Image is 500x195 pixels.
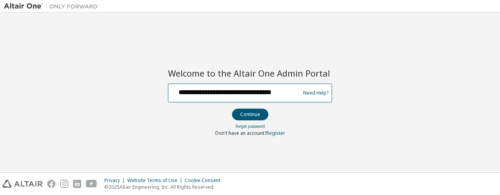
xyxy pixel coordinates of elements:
img: altair_logo.svg [2,180,43,188]
span: Don't have an account? [215,130,266,136]
h2: Welcome to the Altair One Admin Portal [168,68,332,79]
div: Cookie Consent [185,177,225,184]
img: linkedin.svg [73,180,81,188]
img: facebook.svg [47,180,55,188]
p: © 2025 Altair Engineering, Inc. All Rights Reserved. [104,184,225,190]
div: Privacy [104,177,127,184]
a: Forgot password [236,123,265,129]
a: Register [266,130,285,136]
button: Continue [232,109,268,120]
img: instagram.svg [60,180,68,188]
div: Website Terms of Use [127,177,185,184]
img: Altair One [4,2,102,10]
img: youtube.svg [86,180,97,188]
